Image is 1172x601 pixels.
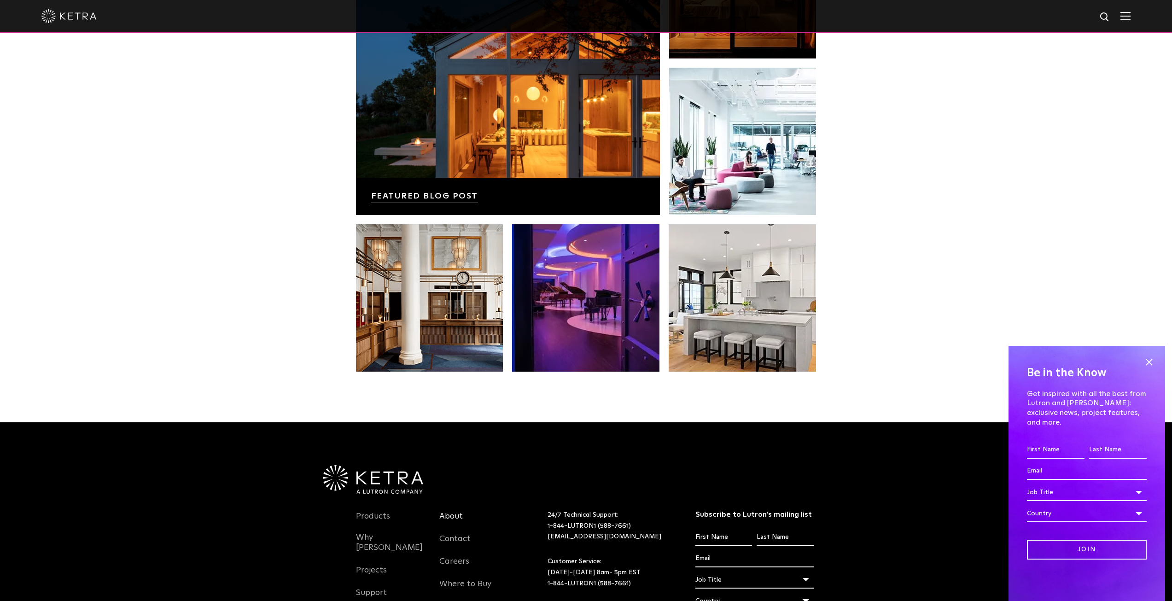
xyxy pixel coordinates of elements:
[323,465,423,494] img: Ketra-aLutronCo_White_RGB
[695,510,814,519] h3: Subscribe to Lutron’s mailing list
[548,523,631,529] a: 1-844-LUTRON1 (588-7661)
[757,529,813,546] input: Last Name
[356,565,387,586] a: Projects
[1027,462,1147,480] input: Email
[1027,540,1147,560] input: Join
[356,511,390,532] a: Products
[1027,441,1085,459] input: First Name
[439,579,491,600] a: Where to Buy
[1027,505,1147,522] div: Country
[1027,364,1147,382] h4: Be in the Know
[1027,484,1147,501] div: Job Title
[1120,12,1131,20] img: Hamburger%20Nav.svg
[439,556,469,578] a: Careers
[439,511,463,532] a: About
[1027,389,1147,427] p: Get inspired with all the best from Lutron and [PERSON_NAME]: exclusive news, project features, a...
[548,533,661,540] a: [EMAIL_ADDRESS][DOMAIN_NAME]
[548,580,631,587] a: 1-844-LUTRON1 (588-7661)
[695,529,752,546] input: First Name
[41,9,97,23] img: ketra-logo-2019-white
[695,571,814,589] div: Job Title
[1099,12,1111,23] img: search icon
[695,550,814,567] input: Email
[548,510,672,543] p: 24/7 Technical Support:
[439,534,471,555] a: Contact
[548,556,672,589] p: Customer Service: [DATE]-[DATE] 8am- 5pm EST
[356,532,426,564] a: Why [PERSON_NAME]
[1089,441,1147,459] input: Last Name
